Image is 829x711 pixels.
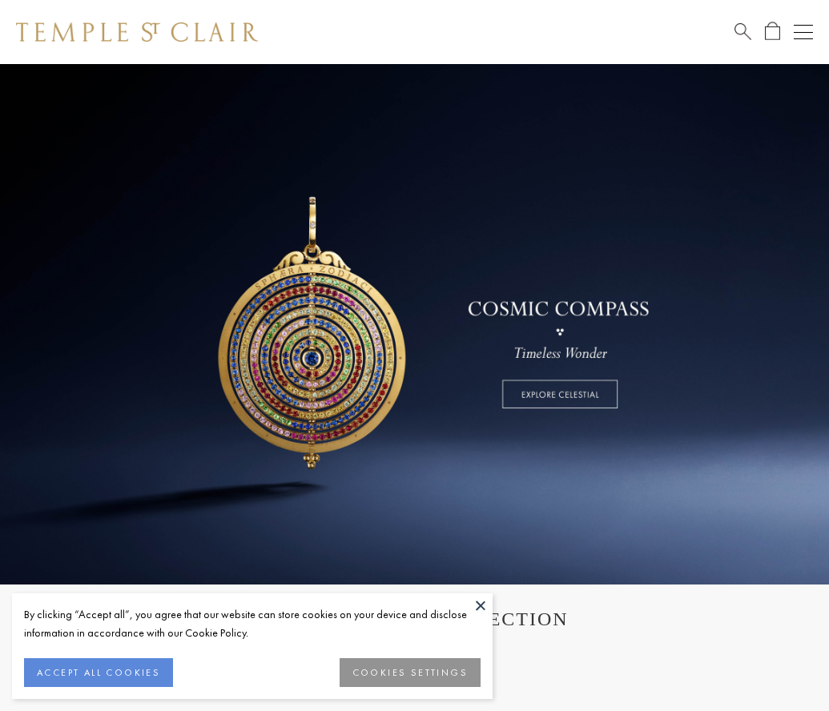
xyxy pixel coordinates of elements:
a: Search [734,22,751,42]
button: ACCEPT ALL COOKIES [24,658,173,687]
button: Open navigation [794,22,813,42]
div: By clicking “Accept all”, you agree that our website can store cookies on your device and disclos... [24,605,481,642]
a: Open Shopping Bag [765,22,780,42]
button: COOKIES SETTINGS [340,658,481,687]
img: Temple St. Clair [16,22,258,42]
